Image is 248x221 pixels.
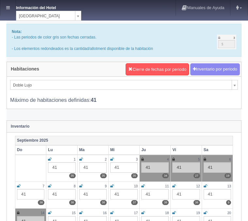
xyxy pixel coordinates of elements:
small: 9 [105,184,107,188]
div: 41 [79,162,107,173]
label: 27 [194,173,200,178]
label: 9 [226,200,231,205]
small: 1 [74,158,76,161]
label: 38 [100,200,107,205]
small: 18 [165,211,169,215]
div: Máximo de habitaciones definidas: [10,90,238,104]
th: Do [15,145,46,155]
div: 41 [204,162,231,173]
h4: Habitaciones [11,67,39,71]
div: 41 [141,189,169,199]
label: 38 [194,200,200,205]
small: 4 [167,158,169,161]
div: 41 [110,162,138,173]
b: Nota: [12,29,22,34]
dt: Información del Hotel [16,3,68,11]
label: 38 [162,200,169,205]
div: 41 [172,162,200,173]
div: 41 [204,189,231,199]
button: Inventario por periodo [190,63,240,75]
strong: Inventario [11,124,29,129]
span: Doble Lujo [13,80,229,90]
small: 6 [229,158,231,161]
small: 15 [72,211,75,215]
small: 10 [134,184,138,188]
th: Ma [77,145,108,155]
th: Sa [202,145,233,155]
small: 5 [198,158,200,161]
div: 41 [48,162,75,173]
div: 41 [141,162,169,173]
label: 38 [38,200,44,205]
label: 35 [69,173,76,178]
b: 41 [91,97,97,103]
div: - Las periodos de color gris son fechas cerradas. - Los elementos redondeados es la cantidad/allo... [7,24,241,57]
small: 17 [134,211,138,215]
small: 7 [43,184,45,188]
th: Lu [46,145,77,155]
label: 38 [69,200,76,205]
div: 41 [48,189,75,199]
small: 8 [74,184,76,188]
label: 37 [131,200,138,205]
small: 14 [41,211,44,215]
small: 3 [136,158,138,161]
small: 16 [103,211,107,215]
a: [GEOGRAPHIC_DATA] [16,11,81,21]
th: Vi [171,145,202,155]
label: 35 [100,173,107,178]
img: cutoff.png [217,35,236,49]
small: 2 [105,158,107,161]
small: 11 [165,184,169,188]
th: Mi [108,145,139,155]
label: 34 [162,173,169,178]
small: 13 [227,184,231,188]
button: Cierre de fechas por periodo [126,63,189,76]
div: 41 [172,189,200,199]
small: 20 [227,211,231,215]
small: 19 [196,211,200,215]
th: Ju [140,145,171,155]
div: 41 [17,189,44,199]
small: 12 [196,184,200,188]
span: [GEOGRAPHIC_DATA] [19,11,72,21]
label: 35 [131,173,138,178]
label: 19 [225,173,231,178]
div: 41 [79,189,107,199]
th: Septiembre 2025 [15,136,233,145]
a: Doble Lujo [10,80,238,90]
div: 41 [110,189,138,199]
